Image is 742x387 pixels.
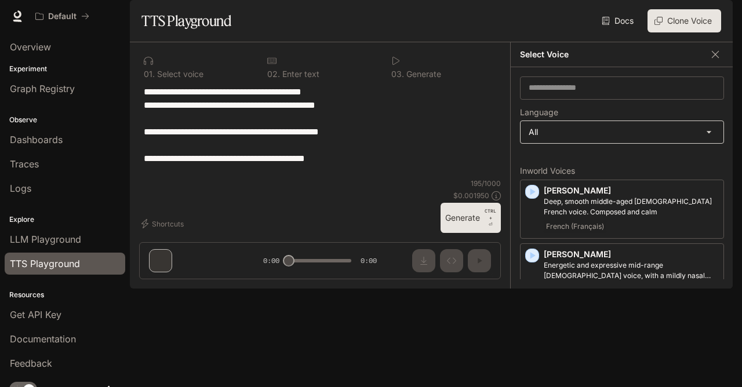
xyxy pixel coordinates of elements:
p: 0 2 . [267,70,280,78]
p: ⏎ [485,207,496,228]
button: All workspaces [30,5,94,28]
p: [PERSON_NAME] [544,249,719,260]
p: [PERSON_NAME] [544,185,719,196]
p: Energetic and expressive mid-range male voice, with a mildly nasal quality [544,260,719,281]
p: 0 3 . [391,70,404,78]
div: All [521,121,723,143]
button: Shortcuts [139,214,188,233]
p: Default [48,12,77,21]
p: Select voice [155,70,203,78]
p: Language [520,108,558,116]
p: Generate [404,70,441,78]
p: 0 1 . [144,70,155,78]
button: Clone Voice [648,9,721,32]
p: Inworld Voices [520,167,724,175]
a: Docs [599,9,638,32]
span: French (Français) [544,220,606,233]
p: Enter text [280,70,319,78]
p: CTRL + [485,207,496,221]
h1: TTS Playground [141,9,231,32]
p: Deep, smooth middle-aged male French voice. Composed and calm [544,196,719,217]
button: GenerateCTRL +⏎ [441,203,501,233]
